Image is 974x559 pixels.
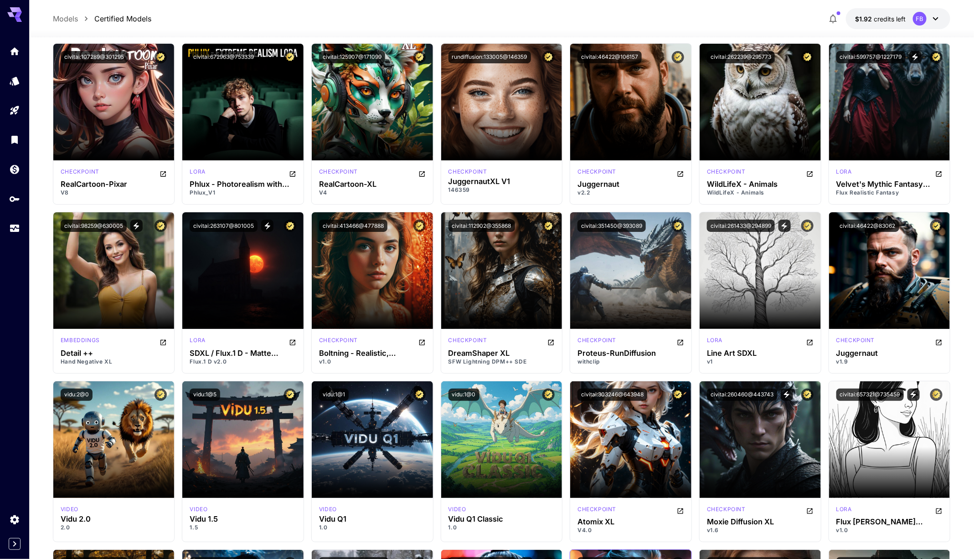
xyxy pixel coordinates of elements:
div: Settings [9,514,20,525]
button: civitai:46422@106157 [577,51,642,63]
button: Expand sidebar [9,538,21,550]
div: Models [9,72,20,84]
button: View trigger words [261,220,273,232]
button: civitai:599757@1227179 [836,51,906,63]
div: SDXL 1.0 [319,168,358,179]
button: civitai:262239@295773 [707,51,775,63]
button: Certified Model – Vetted for best performance and includes a commercial license. [413,51,426,63]
div: RealCartoon-XL [319,180,426,189]
button: Certified Model – Vetted for best performance and includes a commercial license. [155,51,167,63]
button: Certified Model – Vetted for best performance and includes a commercial license. [672,389,684,401]
button: civitai:125907@171099 [319,51,385,63]
p: WildLifeX - Animals [707,189,814,197]
div: SD 1.5 [707,168,746,179]
p: checkpoint [577,336,616,344]
p: checkpoint [448,336,487,344]
button: Open in CivitAI [806,336,814,347]
p: lora [190,336,205,344]
button: Certified Model – Vetted for best performance and includes a commercial license. [672,220,684,232]
h3: Velvet's Mythic Fantasy Styles | Flux + Pony + illustrious [836,180,943,189]
p: V8 [61,189,167,197]
button: Certified Model – Vetted for best performance and includes a commercial license. [542,389,555,401]
span: credits left [874,15,906,23]
button: Open in CivitAI [806,505,814,516]
button: Certified Model – Vetted for best performance and includes a commercial license. [542,51,555,63]
a: Models [53,13,78,24]
p: 1.0 [319,523,426,532]
h3: Vidu 1.5 [190,515,296,523]
button: civitai:98259@630005 [61,220,127,232]
div: Vidu 2.0 [61,515,167,523]
button: vidu:1@0 [448,389,479,401]
p: video [319,505,337,513]
div: Library [9,134,20,145]
div: RealCartoon-Pixar [61,180,167,189]
button: Certified Model – Vetted for best performance and includes a commercial license. [930,220,943,232]
div: vidu_q1_classic [448,505,466,513]
button: vidu:1@1 [319,389,349,401]
div: $1.9196 [855,14,906,24]
p: 1.5 [190,523,296,532]
h3: WildLifeX - Animals [707,180,814,189]
p: checkpoint [319,168,358,176]
div: Home [9,43,20,55]
p: v1.0 [836,526,943,534]
p: v2.2 [577,189,684,197]
button: vidu:2@0 [61,389,93,401]
button: civitai:351450@393089 [577,220,646,232]
h3: Proteus-RunDiffusion [577,349,684,358]
h3: Phlux - Photorealism with style (incredible texture and lighting) [190,180,296,189]
p: checkpoint [707,505,746,513]
p: v1.6 [707,526,814,534]
p: lora [836,505,852,513]
div: vidu_q1 [319,505,337,513]
p: Certified Models [94,13,151,24]
div: vidu_1_5 [190,505,207,513]
p: lora [836,168,852,176]
h3: Moxie Diffusion XL [707,518,814,526]
button: Open in CivitAI [677,168,684,179]
button: Certified Model – Vetted for best performance and includes a commercial license. [801,51,814,63]
div: SD 1.5 [836,336,875,347]
h3: DreamShaper XL [448,349,555,358]
h3: SDXL / Flux.1 D - Matte (Vanta)Black - Experiment [190,349,296,358]
h3: Boltning - Realistic, Lightning, HYPER [319,349,426,358]
p: checkpoint [61,168,99,176]
button: View trigger words [907,389,920,401]
button: Open in CivitAI [160,336,167,347]
div: FB [913,12,927,26]
button: Open in CivitAI [677,505,684,516]
p: Hand Negative XL [61,358,167,366]
h3: Vidu Q1 [319,515,426,523]
button: Open in CivitAI [547,336,555,347]
p: video [190,505,207,513]
button: civitai:263107@801005 [190,220,258,232]
button: Certified Model – Vetted for best performance and includes a commercial license. [155,220,167,232]
button: View trigger words [778,220,791,232]
div: FLUX.1 D [190,168,205,179]
div: SDXL Lightning [319,336,358,347]
p: 1.0 [448,523,555,532]
button: rundiffusion:133005@146359 [448,51,531,63]
p: 146359 [448,186,555,194]
button: civitai:46422@83062 [836,220,899,232]
div: Pony [61,336,100,347]
div: SDXL Lightning [707,505,746,516]
button: vidu:1@5 [190,389,220,401]
p: Flux Realistic Fantasy [836,189,943,197]
div: Wallet [9,164,20,175]
button: Certified Model – Vetted for best performance and includes a commercial license. [930,51,943,63]
div: Line Art SDXL [707,349,814,358]
div: SDXL 1.0 [577,336,616,347]
button: Certified Model – Vetted for best performance and includes a commercial license. [801,389,814,401]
